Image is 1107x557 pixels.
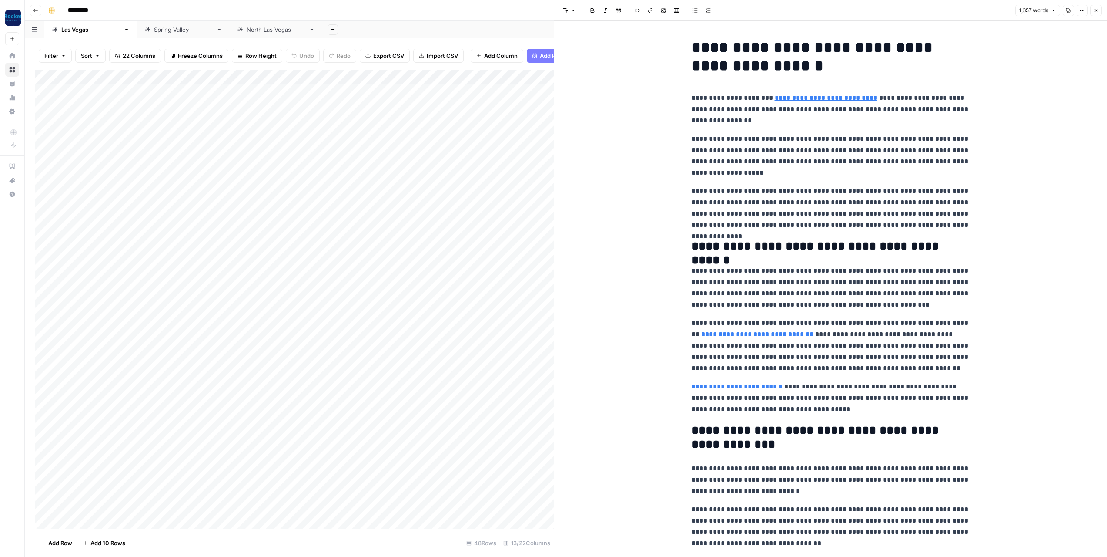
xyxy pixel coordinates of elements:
[484,51,518,60] span: Add Column
[247,25,305,34] div: [GEOGRAPHIC_DATA]
[5,49,19,63] a: Home
[44,51,58,60] span: Filter
[360,49,410,63] button: Export CSV
[5,10,21,26] img: Rocket Pilots Logo
[463,536,500,550] div: 48 Rows
[5,63,19,77] a: Browse
[109,49,161,63] button: 22 Columns
[5,91,19,105] a: Usage
[75,49,106,63] button: Sort
[5,105,19,118] a: Settings
[123,51,155,60] span: 22 Columns
[48,539,72,547] span: Add Row
[1019,7,1048,14] span: 1,657 words
[35,536,77,550] button: Add Row
[164,49,228,63] button: Freeze Columns
[5,187,19,201] button: Help + Support
[337,51,351,60] span: Redo
[61,25,120,34] div: [GEOGRAPHIC_DATA]
[39,49,72,63] button: Filter
[230,21,322,38] a: [GEOGRAPHIC_DATA]
[178,51,223,60] span: Freeze Columns
[286,49,320,63] button: Undo
[154,25,213,34] div: [GEOGRAPHIC_DATA]
[77,536,130,550] button: Add 10 Rows
[5,159,19,173] a: AirOps Academy
[90,539,125,547] span: Add 10 Rows
[81,51,92,60] span: Sort
[1015,5,1060,16] button: 1,657 words
[6,174,19,187] div: What's new?
[427,51,458,60] span: Import CSV
[413,49,464,63] button: Import CSV
[323,49,356,63] button: Redo
[299,51,314,60] span: Undo
[527,49,592,63] button: Add Power Agent
[540,51,587,60] span: Add Power Agent
[471,49,523,63] button: Add Column
[44,21,137,38] a: [GEOGRAPHIC_DATA]
[5,7,19,29] button: Workspace: Rocket Pilots
[373,51,404,60] span: Export CSV
[245,51,277,60] span: Row Height
[500,536,554,550] div: 13/22 Columns
[5,173,19,187] button: What's new?
[137,21,230,38] a: [GEOGRAPHIC_DATA]
[5,77,19,91] a: Your Data
[232,49,282,63] button: Row Height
